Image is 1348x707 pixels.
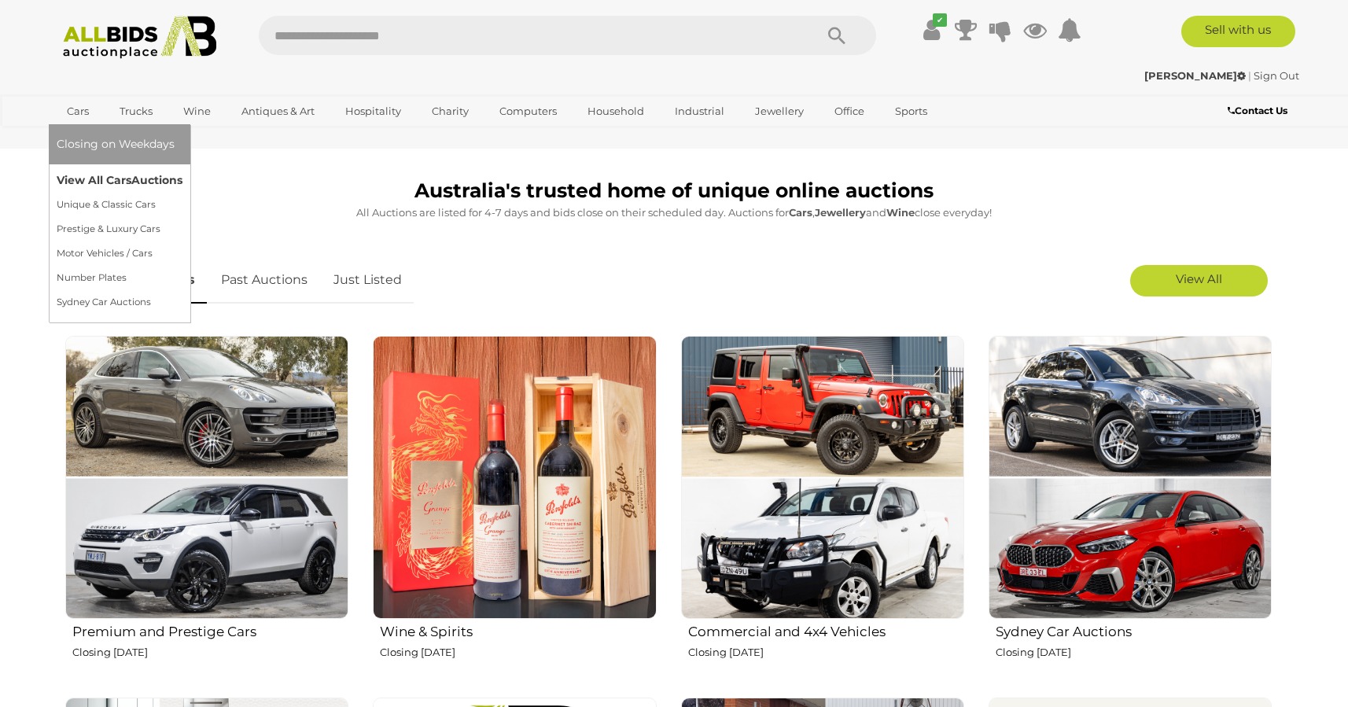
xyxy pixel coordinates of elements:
[380,620,656,639] h2: Wine & Spirits
[64,180,1284,202] h1: Australia's trusted home of unique online auctions
[1254,69,1299,82] a: Sign Out
[919,16,943,44] a: ✔
[231,98,325,124] a: Antiques & Art
[57,98,99,124] a: Cars
[372,335,656,685] a: Wine & Spirits Closing [DATE]
[1176,271,1222,286] span: View All
[1228,102,1291,120] a: Contact Us
[681,336,964,619] img: Commercial and 4x4 Vehicles
[886,206,915,219] strong: Wine
[745,98,814,124] a: Jewellery
[322,257,414,304] a: Just Listed
[815,206,866,219] strong: Jewellery
[72,643,348,661] p: Closing [DATE]
[373,336,656,619] img: Wine & Spirits
[54,16,225,59] img: Allbids.com.au
[1228,105,1287,116] b: Contact Us
[933,13,947,27] i: ✔
[72,620,348,639] h2: Premium and Prestige Cars
[789,206,812,219] strong: Cars
[577,98,654,124] a: Household
[996,620,1272,639] h2: Sydney Car Auctions
[489,98,567,124] a: Computers
[988,335,1272,685] a: Sydney Car Auctions Closing [DATE]
[173,98,221,124] a: Wine
[688,643,964,661] p: Closing [DATE]
[824,98,875,124] a: Office
[422,98,479,124] a: Charity
[680,335,964,685] a: Commercial and 4x4 Vehicles Closing [DATE]
[996,643,1272,661] p: Closing [DATE]
[335,98,411,124] a: Hospitality
[64,204,1284,222] p: All Auctions are listed for 4-7 days and bids close on their scheduled day. Auctions for , and cl...
[989,336,1272,619] img: Sydney Car Auctions
[65,336,348,619] img: Premium and Prestige Cars
[209,257,319,304] a: Past Auctions
[1144,69,1246,82] strong: [PERSON_NAME]
[797,16,876,55] button: Search
[109,98,163,124] a: Trucks
[380,643,656,661] p: Closing [DATE]
[885,98,937,124] a: Sports
[1181,16,1295,47] a: Sell with us
[665,98,735,124] a: Industrial
[1130,265,1268,296] a: View All
[688,620,964,639] h2: Commercial and 4x4 Vehicles
[1248,69,1251,82] span: |
[1144,69,1248,82] a: [PERSON_NAME]
[64,335,348,685] a: Premium and Prestige Cars Closing [DATE]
